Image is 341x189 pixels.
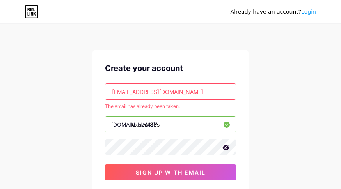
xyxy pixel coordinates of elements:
div: Create your account [105,62,236,74]
div: Already have an account? [231,8,316,16]
input: username [105,117,236,132]
span: sign up with email [136,169,206,176]
input: Email [105,84,236,99]
div: The email has already been taken. [105,103,236,110]
div: [DOMAIN_NAME]/ [111,120,157,129]
a: Login [301,9,316,15]
button: sign up with email [105,164,236,180]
